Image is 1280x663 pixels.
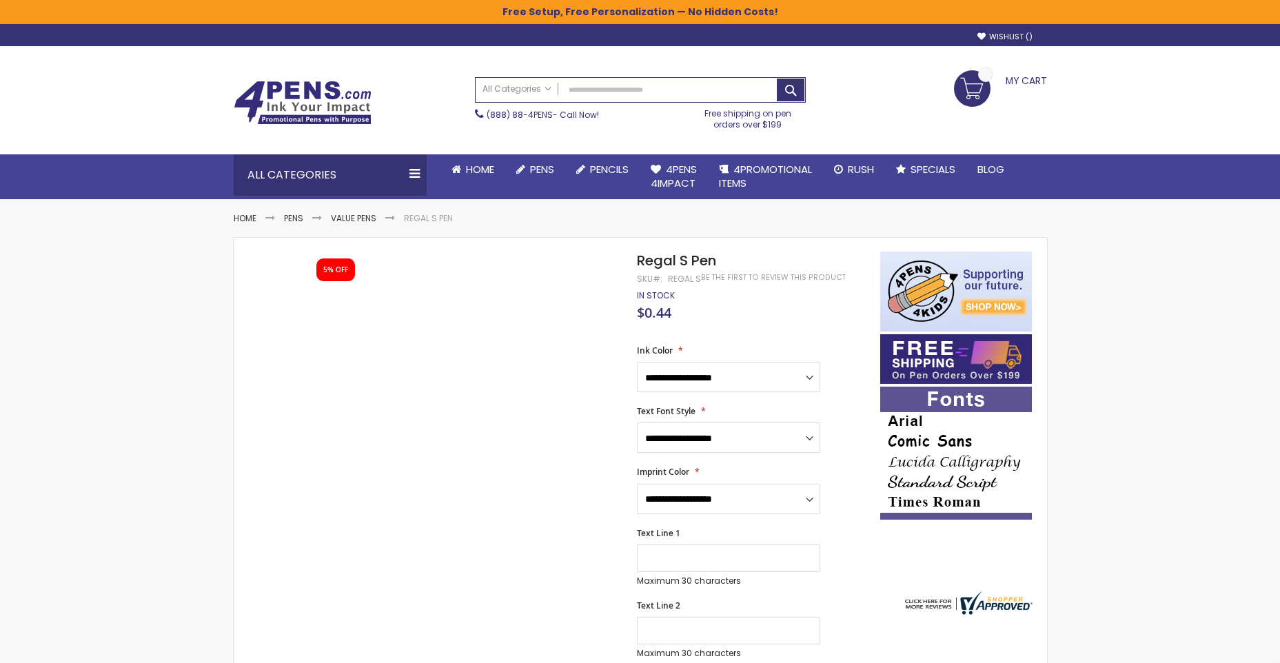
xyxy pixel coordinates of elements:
span: 4Pens 4impact [651,162,697,190]
a: Value Pens [331,212,376,224]
img: 4Pens Custom Pens and Promotional Products [234,81,372,125]
a: Pencils [565,154,640,185]
div: Free shipping on pen orders over $199 [690,103,806,130]
div: Regal S [668,274,701,285]
a: 4PROMOTIONALITEMS [708,154,823,199]
span: Rush [848,162,874,176]
a: Specials [885,154,966,185]
span: Blog [977,162,1004,176]
span: All Categories [482,83,551,94]
div: 5% OFF [323,265,348,275]
span: In stock [637,289,675,301]
a: (888) 88-4PENS [487,109,553,121]
span: Text Line 2 [637,600,680,611]
a: All Categories [476,78,558,101]
a: 4Pens4impact [640,154,708,199]
img: Free shipping on orders over $199 [880,334,1032,384]
a: Home [440,154,505,185]
img: 4pens.com widget logo [902,591,1033,615]
span: Text Font Style [637,405,695,417]
div: Availability [637,290,675,301]
span: Pens [530,162,554,176]
img: 4pens 4 kids [880,252,1032,331]
span: 4PROMOTIONAL ITEMS [719,162,812,190]
span: Text Line 1 [637,527,680,539]
a: Be the first to review this product [701,272,846,283]
a: Wishlist [977,32,1033,42]
a: Pens [284,212,303,224]
img: font-personalization-examples [880,387,1032,520]
span: Home [466,162,494,176]
span: $0.44 [637,303,671,322]
span: Imprint Color [637,466,689,478]
p: Maximum 30 characters [637,575,820,586]
a: 4pens.com certificate URL [902,606,1033,618]
span: Specials [911,162,955,176]
span: Regal S Pen [637,251,716,270]
span: Ink Color [637,345,673,356]
span: Pencils [590,162,629,176]
li: Regal S Pen [404,213,453,224]
div: All Categories [234,154,427,196]
strong: SKU [637,273,662,285]
a: Blog [966,154,1015,185]
span: - Call Now! [487,109,599,121]
a: Home [234,212,256,224]
p: Maximum 30 characters [637,648,820,659]
a: Pens [505,154,565,185]
a: Rush [823,154,885,185]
